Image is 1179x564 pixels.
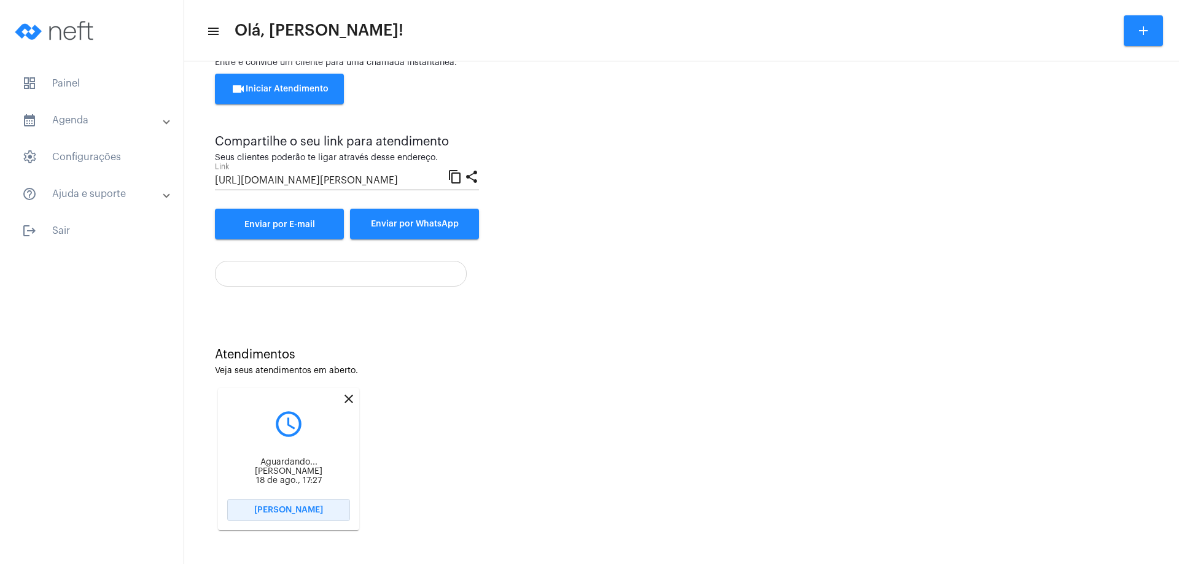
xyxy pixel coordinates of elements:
[448,169,462,183] mat-icon: content_copy
[12,142,171,172] span: Configurações
[10,6,102,55] img: logo-neft-novo-2.png
[244,220,315,229] span: Enviar por E-mail
[206,24,219,39] mat-icon: sidenav icon
[12,69,171,98] span: Painel
[235,21,403,41] span: Olá, [PERSON_NAME]!
[7,106,184,135] mat-expansion-panel-header: sidenav iconAgenda
[227,476,350,485] div: 18 de ago., 17:27
[254,506,323,514] span: [PERSON_NAME]
[215,209,344,239] a: Enviar por E-mail
[227,458,350,467] div: Aguardando...
[341,392,356,406] mat-icon: close
[464,169,479,183] mat-icon: share
[215,153,479,163] div: Seus clientes poderão te ligar através desse endereço.
[22,187,164,201] mat-panel-title: Ajuda e suporte
[231,85,329,93] span: Iniciar Atendimento
[215,348,1148,361] div: Atendimentos
[12,216,171,245] span: Sair
[215,366,1148,376] div: Veja seus atendimentos em aberto.
[215,135,479,149] div: Compartilhe o seu link para atendimento
[22,76,37,91] span: sidenav icon
[22,113,37,128] mat-icon: sidenav icon
[7,179,184,209] mat-expansion-panel-header: sidenav iconAjuda e suporte
[227,467,350,476] div: [PERSON_NAME]
[231,82,246,96] mat-icon: videocam
[371,220,459,228] span: Enviar por WhatsApp
[22,113,164,128] mat-panel-title: Agenda
[227,409,350,439] mat-icon: query_builder
[1136,23,1151,38] mat-icon: add
[215,74,344,104] button: Iniciar Atendimento
[215,58,1148,68] div: Entre e convide um cliente para uma chamada instantânea.
[22,223,37,238] mat-icon: sidenav icon
[350,209,479,239] button: Enviar por WhatsApp
[22,150,37,164] span: sidenav icon
[22,187,37,201] mat-icon: sidenav icon
[227,499,350,521] button: [PERSON_NAME]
